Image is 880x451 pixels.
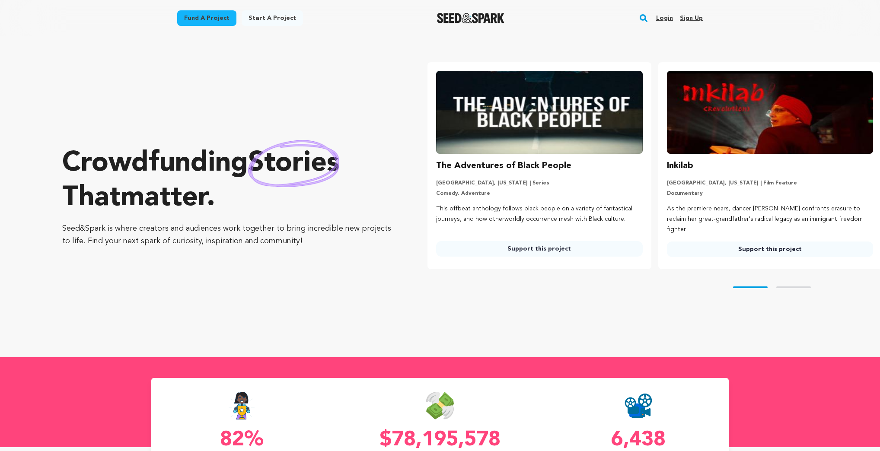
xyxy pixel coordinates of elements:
p: Documentary [667,190,873,197]
h3: The Adventures of Black People [436,159,571,173]
p: Seed&Spark is where creators and audiences work together to bring incredible new projects to life... [62,222,393,248]
p: Crowdfunding that . [62,146,393,216]
p: 82% [151,430,332,451]
a: Start a project [242,10,303,26]
a: Sign up [680,11,703,25]
a: Login [656,11,673,25]
p: 6,438 [548,430,729,451]
img: Seed&Spark Money Raised Icon [426,392,454,419]
img: Seed&Spark Projects Created Icon [625,392,652,419]
img: Seed&Spark Success Rate Icon [228,392,255,419]
a: Support this project [667,241,873,257]
img: hand sketched image [248,140,339,187]
a: Fund a project [177,10,236,26]
p: $78,195,578 [350,430,531,451]
p: Comedy, Adventure [436,190,642,197]
span: matter [121,184,207,212]
a: Support this project [436,241,642,257]
a: Seed&Spark Homepage [437,13,505,23]
h3: Inkilab [667,159,693,173]
img: The Adventures of Black People image [436,71,642,154]
p: As the premiere nears, dancer [PERSON_NAME] confronts erasure to reclaim her great-grandfather's ... [667,204,873,235]
img: Seed&Spark Logo Dark Mode [437,13,505,23]
p: This offbeat anthology follows black people on a variety of fantastical journeys, and how otherwo... [436,204,642,225]
img: Inkilab image [667,71,873,154]
p: [GEOGRAPHIC_DATA], [US_STATE] | Film Feature [667,180,873,187]
p: [GEOGRAPHIC_DATA], [US_STATE] | Series [436,180,642,187]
